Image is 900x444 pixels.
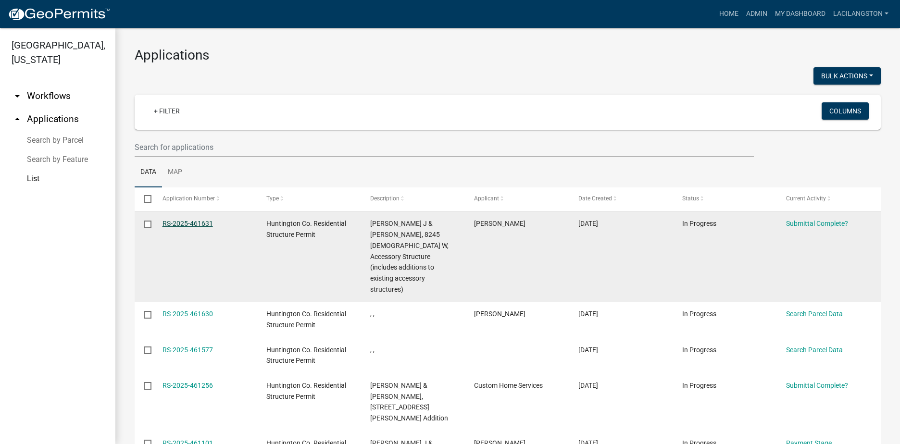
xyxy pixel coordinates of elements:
[474,382,543,389] span: Custom Home Services
[771,5,829,23] a: My Dashboard
[162,220,213,227] a: RS-2025-461631
[715,5,742,23] a: Home
[266,346,346,365] span: Huntington Co. Residential Structure Permit
[465,187,569,210] datatable-header-cell: Applicant
[266,220,346,238] span: Huntington Co. Residential Structure Permit
[474,195,499,202] span: Applicant
[578,346,598,354] span: 08/09/2025
[578,220,598,227] span: 08/09/2025
[786,382,848,389] a: Submittal Complete?
[12,113,23,125] i: arrow_drop_up
[135,137,754,157] input: Search for applications
[682,346,716,354] span: In Progress
[162,310,213,318] a: RS-2025-461630
[813,67,881,85] button: Bulk Actions
[370,195,400,202] span: Description
[146,102,187,120] a: + Filter
[162,195,215,202] span: Application Number
[786,310,843,318] a: Search Parcel Data
[578,382,598,389] span: 08/08/2025
[153,187,257,210] datatable-header-cell: Application Number
[257,187,361,210] datatable-header-cell: Type
[361,187,465,210] datatable-header-cell: Description
[474,220,525,227] span: curt Hostetler
[786,195,826,202] span: Current Activity
[682,220,716,227] span: In Progress
[135,157,162,188] a: Data
[682,382,716,389] span: In Progress
[370,310,375,318] span: , ,
[162,157,188,188] a: Map
[829,5,892,23] a: LaciLangston
[266,195,279,202] span: Type
[682,310,716,318] span: In Progress
[682,195,699,202] span: Status
[578,195,612,202] span: Date Created
[370,382,448,422] span: Jacobs, Lewis M & Kathleen A, 9899 N Goshen Rd, Dwelling Addition
[673,187,777,210] datatable-header-cell: Status
[162,346,213,354] a: RS-2025-461577
[12,90,23,102] i: arrow_drop_down
[786,346,843,354] a: Search Parcel Data
[266,382,346,400] span: Huntington Co. Residential Structure Permit
[786,220,848,227] a: Submittal Complete?
[135,47,881,63] h3: Applications
[578,310,598,318] span: 08/09/2025
[777,187,881,210] datatable-header-cell: Current Activity
[370,346,375,354] span: , ,
[370,220,449,293] span: Hostetler, Curtis J & Marci, 8245 N 400 W, Accessory Structure (includes additions to existing ac...
[266,310,346,329] span: Huntington Co. Residential Structure Permit
[742,5,771,23] a: Admin
[474,310,525,318] span: curt Hostetler
[162,382,213,389] a: RS-2025-461256
[569,187,673,210] datatable-header-cell: Date Created
[822,102,869,120] button: Columns
[135,187,153,210] datatable-header-cell: Select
